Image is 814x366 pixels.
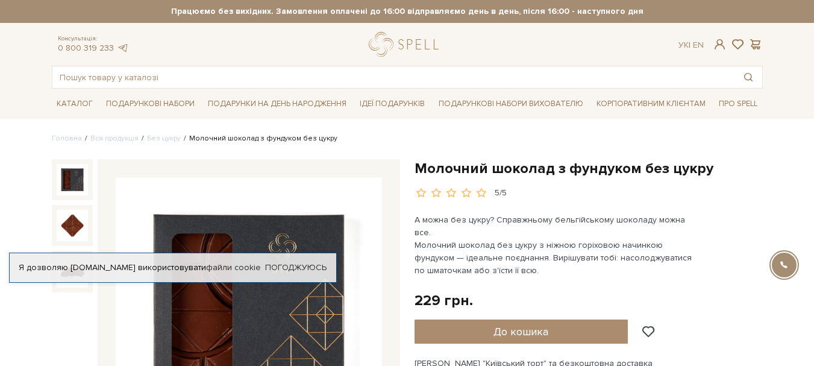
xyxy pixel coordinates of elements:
[52,6,763,17] strong: Працюємо без вихідних. Замовлення оплачені до 16:00 відправляємо день в день, після 16:00 - насту...
[57,210,88,241] img: Молочний шоколад з фундуком без цукру
[52,134,82,143] a: Головна
[57,164,88,195] img: Молочний шоколад з фундуком без цукру
[58,35,129,43] span: Консультація:
[10,262,336,273] div: Я дозволяю [DOMAIN_NAME] використовувати
[415,320,628,344] button: До кошика
[369,32,444,57] a: logo
[734,66,762,88] button: Пошук товару у каталозі
[415,240,694,276] span: Молочний шоколад без цукру з ніжною горіховою начинкою фундуком — ідеальне поєднання. Вирішувати ...
[415,291,473,310] div: 229 грн.
[90,134,139,143] a: Вся продукція
[415,215,687,238] span: А можна без цукру? Справжньому бельгійському шоколаду можна все.
[714,95,762,113] a: Про Spell
[181,133,337,144] li: Молочний шоколад з фундуком без цукру
[206,262,261,273] a: файли cookie
[52,66,734,88] input: Пошук товару у каталозі
[415,159,763,178] h1: Молочний шоколад з фундуком без цукру
[203,95,351,113] a: Подарунки на День народження
[117,43,129,53] a: telegram
[495,188,507,199] div: 5/5
[265,262,327,273] a: Погоджуюсь
[592,93,710,114] a: Корпоративним клієнтам
[58,43,114,53] a: 0 800 319 233
[693,40,704,50] a: En
[101,95,199,113] a: Подарункові набори
[52,95,98,113] a: Каталог
[493,325,548,338] span: До кошика
[678,40,704,51] div: Ук
[147,134,181,143] a: Без цукру
[355,95,430,113] a: Ідеї подарунків
[434,93,588,114] a: Подарункові набори вихователю
[689,40,690,50] span: |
